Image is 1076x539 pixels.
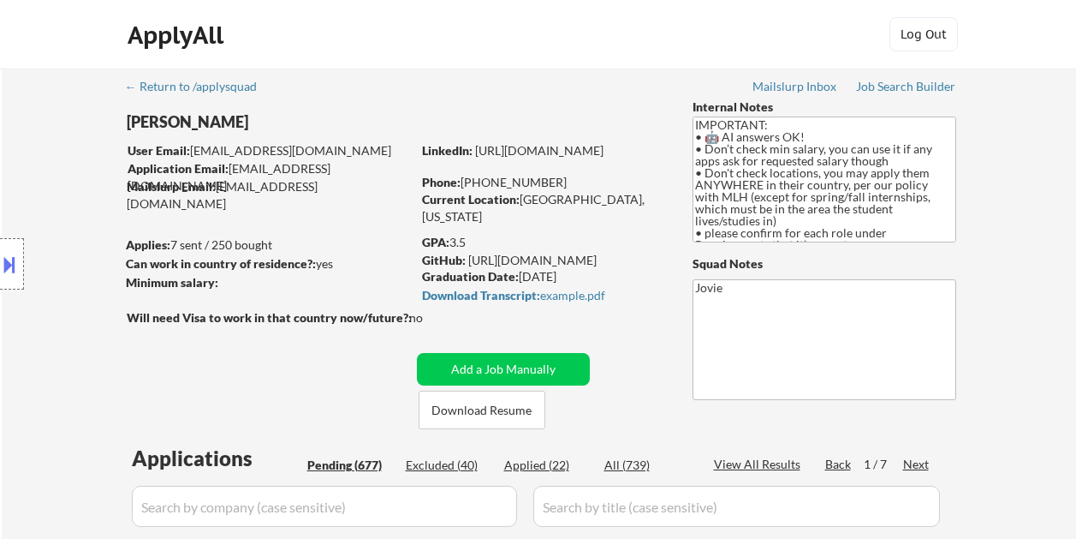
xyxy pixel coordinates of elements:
[422,269,519,284] strong: Graduation Date:
[422,289,660,306] a: Download Transcript:example.pdf
[714,456,806,473] div: View All Results
[422,175,461,189] strong: Phone:
[475,143,603,158] a: [URL][DOMAIN_NAME]
[417,353,590,386] button: Add a Job Manually
[422,288,540,302] strong: Download Transcript:
[125,80,273,97] a: ← Return to /applysquad
[128,21,229,50] div: ApplyAll
[406,457,491,474] div: Excluded (40)
[132,486,517,527] input: Search by company (case sensitive)
[533,486,940,527] input: Search by title (case sensitive)
[422,235,449,249] strong: GPA:
[419,391,545,429] button: Download Resume
[825,456,853,473] div: Back
[422,290,660,302] div: example.pdf
[693,255,956,272] div: Squad Notes
[752,80,838,97] a: Mailslurp Inbox
[422,268,664,285] div: [DATE]
[307,457,393,474] div: Pending (677)
[693,99,956,116] div: Internal Notes
[132,448,301,469] div: Applications
[889,17,958,51] button: Log Out
[422,192,520,207] strong: Current Location:
[903,456,930,473] div: Next
[422,253,466,267] strong: GitHub:
[856,80,956,97] a: Job Search Builder
[125,81,273,93] div: ← Return to /applysquad
[422,174,664,191] div: [PHONE_NUMBER]
[604,457,690,474] div: All (739)
[409,309,458,326] div: no
[864,456,903,473] div: 1 / 7
[422,234,667,251] div: 3.5
[752,81,838,93] div: Mailslurp Inbox
[422,191,664,225] div: [GEOGRAPHIC_DATA], [US_STATE]
[504,457,590,474] div: Applied (22)
[422,143,473,158] strong: LinkedIn:
[856,81,956,93] div: Job Search Builder
[468,253,597,267] a: [URL][DOMAIN_NAME]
